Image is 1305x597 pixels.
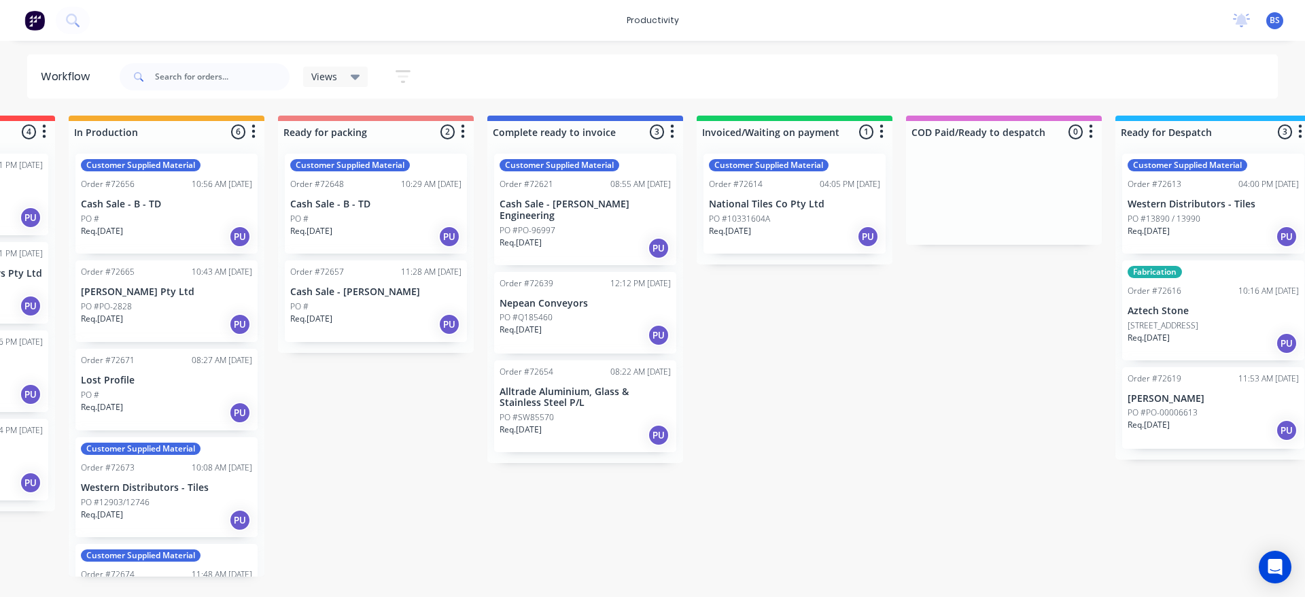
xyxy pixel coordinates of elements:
[290,286,462,298] p: Cash Sale - [PERSON_NAME]
[81,199,252,210] p: Cash Sale - B - TD
[290,266,344,278] div: Order #72657
[81,313,123,325] p: Req. [DATE]
[1128,266,1182,278] div: Fabrication
[81,549,201,562] div: Customer Supplied Material
[1122,154,1304,254] div: Customer Supplied MaterialOrder #7261304:00 PM [DATE]Western Distributors - TilesPO #13890 / 1399...
[229,509,251,531] div: PU
[229,402,251,424] div: PU
[500,277,553,290] div: Order #72639
[1128,332,1170,344] p: Req. [DATE]
[81,375,252,386] p: Lost Profile
[20,383,41,405] div: PU
[81,213,99,225] p: PO #
[401,266,462,278] div: 11:28 AM [DATE]
[290,213,309,225] p: PO #
[192,354,252,366] div: 08:27 AM [DATE]
[75,154,258,254] div: Customer Supplied MaterialOrder #7265610:56 AM [DATE]Cash Sale - B - TDPO #Req.[DATE]PU
[81,443,201,455] div: Customer Supplied Material
[610,366,671,378] div: 08:22 AM [DATE]
[75,437,258,537] div: Customer Supplied MaterialOrder #7267310:08 AM [DATE]Western Distributors - TilesPO #12903/12746R...
[500,311,553,324] p: PO #Q185460
[20,472,41,494] div: PU
[1128,320,1198,332] p: [STREET_ADDRESS]
[1238,178,1299,190] div: 04:00 PM [DATE]
[709,225,751,237] p: Req. [DATE]
[703,154,886,254] div: Customer Supplied MaterialOrder #7261404:05 PM [DATE]National Tiles Co Pty LtdPO #10331604AReq.[D...
[229,226,251,248] div: PU
[285,154,467,254] div: Customer Supplied MaterialOrder #7264810:29 AM [DATE]Cash Sale - B - TDPO #Req.[DATE]PU
[81,301,132,313] p: PO #PO-2828
[192,178,252,190] div: 10:56 AM [DATE]
[290,178,344,190] div: Order #72648
[1128,285,1181,297] div: Order #72616
[500,324,542,336] p: Req. [DATE]
[311,69,337,84] span: Views
[500,199,671,222] p: Cash Sale - [PERSON_NAME] Engineering
[290,313,332,325] p: Req. [DATE]
[81,509,123,521] p: Req. [DATE]
[192,266,252,278] div: 10:43 AM [DATE]
[41,69,97,85] div: Workflow
[648,237,669,259] div: PU
[500,237,542,249] p: Req. [DATE]
[1270,14,1280,27] span: BS
[1128,159,1247,171] div: Customer Supplied Material
[290,159,410,171] div: Customer Supplied Material
[500,424,542,436] p: Req. [DATE]
[81,496,150,509] p: PO #12903/12746
[1128,393,1299,405] p: [PERSON_NAME]
[20,207,41,228] div: PU
[1122,367,1304,449] div: Order #7261911:53 AM [DATE][PERSON_NAME]PO #PO-00006613Req.[DATE]PU
[1128,199,1299,210] p: Western Distributors - Tiles
[75,349,258,430] div: Order #7267108:27 AM [DATE]Lost ProfilePO #Req.[DATE]PU
[81,568,135,581] div: Order #72674
[1128,305,1299,317] p: Aztech Stone
[500,178,553,190] div: Order #72621
[500,366,553,378] div: Order #72654
[81,159,201,171] div: Customer Supplied Material
[438,313,460,335] div: PU
[620,10,686,31] div: productivity
[81,389,99,401] p: PO #
[648,324,669,346] div: PU
[709,199,880,210] p: National Tiles Co Pty Ltd
[494,272,676,354] div: Order #7263912:12 PM [DATE]Nepean ConveyorsPO #Q185460Req.[DATE]PU
[1276,226,1298,248] div: PU
[81,401,123,413] p: Req. [DATE]
[1259,551,1291,583] div: Open Intercom Messenger
[1238,373,1299,385] div: 11:53 AM [DATE]
[1276,332,1298,354] div: PU
[155,63,290,90] input: Search for orders...
[610,277,671,290] div: 12:12 PM [DATE]
[81,482,252,494] p: Western Distributors - Tiles
[500,411,554,424] p: PO #SW85570
[438,226,460,248] div: PU
[857,226,879,248] div: PU
[290,301,309,313] p: PO #
[709,213,770,225] p: PO #10331604A
[1128,178,1181,190] div: Order #72613
[1276,420,1298,441] div: PU
[81,225,123,237] p: Req. [DATE]
[81,354,135,366] div: Order #72671
[709,159,829,171] div: Customer Supplied Material
[20,295,41,317] div: PU
[290,199,462,210] p: Cash Sale - B - TD
[24,10,45,31] img: Factory
[1128,225,1170,237] p: Req. [DATE]
[81,462,135,474] div: Order #72673
[494,154,676,265] div: Customer Supplied MaterialOrder #7262108:55 AM [DATE]Cash Sale - [PERSON_NAME] EngineeringPO #PO-...
[229,313,251,335] div: PU
[709,178,763,190] div: Order #72614
[75,260,258,342] div: Order #7266510:43 AM [DATE][PERSON_NAME] Pty LtdPO #PO-2828Req.[DATE]PU
[500,386,671,409] p: Alltrade Aluminium, Glass & Stainless Steel P/L
[1128,407,1198,419] p: PO #PO-00006613
[610,178,671,190] div: 08:55 AM [DATE]
[648,424,669,446] div: PU
[1128,373,1181,385] div: Order #72619
[81,286,252,298] p: [PERSON_NAME] Pty Ltd
[285,260,467,342] div: Order #7265711:28 AM [DATE]Cash Sale - [PERSON_NAME]PO #Req.[DATE]PU
[192,462,252,474] div: 10:08 AM [DATE]
[290,225,332,237] p: Req. [DATE]
[401,178,462,190] div: 10:29 AM [DATE]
